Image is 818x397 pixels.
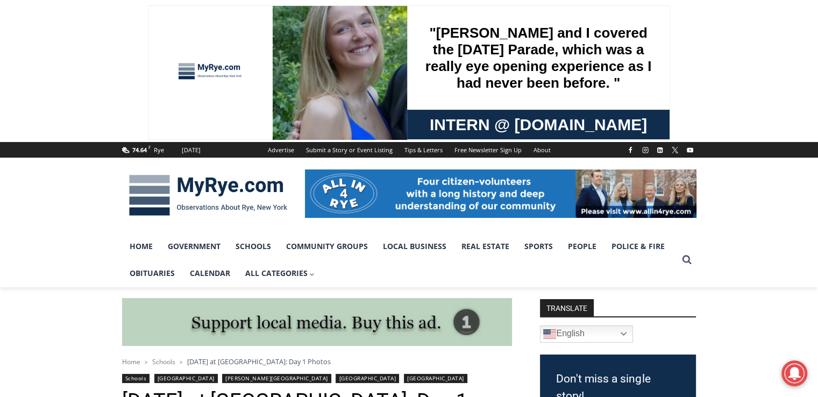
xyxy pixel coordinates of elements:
a: Free Newsletter Sign Up [449,142,528,158]
div: "[PERSON_NAME] and I covered the [DATE] Parade, which was a really eye opening experience as I ha... [272,1,508,104]
span: Open Tues. - Sun. [PHONE_NUMBER] [3,111,105,152]
nav: Breadcrumbs [122,356,512,367]
a: Sports [517,233,560,260]
a: Submit a Story or Event Listing [300,142,399,158]
span: 74.64 [132,146,147,154]
a: Community Groups [279,233,375,260]
a: Schools [152,357,175,366]
a: Calendar [182,260,238,287]
div: "the precise, almost orchestrated movements of cutting and assembling sushi and [PERSON_NAME] mak... [110,67,153,129]
img: support local media, buy this ad [122,298,512,346]
div: [DATE] [182,145,201,155]
a: Schools [228,233,279,260]
span: > [145,358,148,366]
strong: TRANSLATE [540,299,594,316]
a: X [668,144,681,157]
img: All in for Rye [305,169,696,218]
span: F [148,144,151,150]
a: Home [122,233,160,260]
a: [GEOGRAPHIC_DATA] [154,374,218,383]
span: > [180,358,183,366]
a: Local Business [375,233,454,260]
a: Real Estate [454,233,517,260]
nav: Secondary Navigation [262,142,557,158]
a: Home [122,357,140,366]
a: Government [160,233,228,260]
img: MyRye.com [122,167,294,223]
a: Open Tues. - Sun. [PHONE_NUMBER] [1,108,108,134]
nav: Primary Navigation [122,233,677,287]
a: YouTube [684,144,696,157]
a: [GEOGRAPHIC_DATA] [336,374,399,383]
span: [DATE] at [GEOGRAPHIC_DATA]: Day 1 Photos [187,357,331,366]
span: Intern @ [DOMAIN_NAME] [281,107,499,131]
img: en [543,328,556,341]
a: Facebook [624,144,637,157]
button: View Search Form [677,250,696,270]
a: Intern @ [DOMAIN_NAME] [259,104,521,134]
div: Rye [154,145,164,155]
a: Tips & Letters [399,142,449,158]
a: Advertise [262,142,300,158]
a: [GEOGRAPHIC_DATA] [404,374,467,383]
a: Obituaries [122,260,182,287]
a: Schools [122,374,150,383]
a: English [540,325,633,343]
button: Child menu of All Categories [238,260,323,287]
a: About [528,142,557,158]
a: [PERSON_NAME][GEOGRAPHIC_DATA] [222,374,331,383]
a: Linkedin [653,144,666,157]
a: Instagram [639,144,652,157]
a: Police & Fire [604,233,672,260]
a: People [560,233,604,260]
